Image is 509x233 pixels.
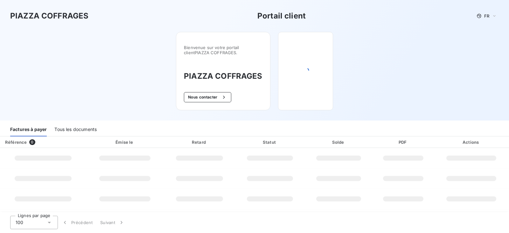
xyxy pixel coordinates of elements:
div: Retard [165,139,234,145]
div: Statut [236,139,303,145]
h3: Portail client [257,10,306,22]
span: 100 [16,219,23,226]
h3: PIAZZA COFFRAGES [184,70,262,82]
button: Nous contacter [184,92,231,102]
h3: PIAZZA COFFRAGES [10,10,88,22]
div: Référence [5,140,27,145]
span: 0 [29,139,35,145]
span: Bienvenue sur votre portail client PIAZZA COFFRAGES . [184,45,262,55]
span: FR [484,13,489,18]
div: Factures à payer [10,123,47,136]
div: PDF [374,139,432,145]
button: Suivant [96,216,129,229]
div: Solde [306,139,371,145]
div: Émise le [87,139,163,145]
div: Tous les documents [54,123,97,136]
button: Précédent [58,216,96,229]
div: Actions [435,139,508,145]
